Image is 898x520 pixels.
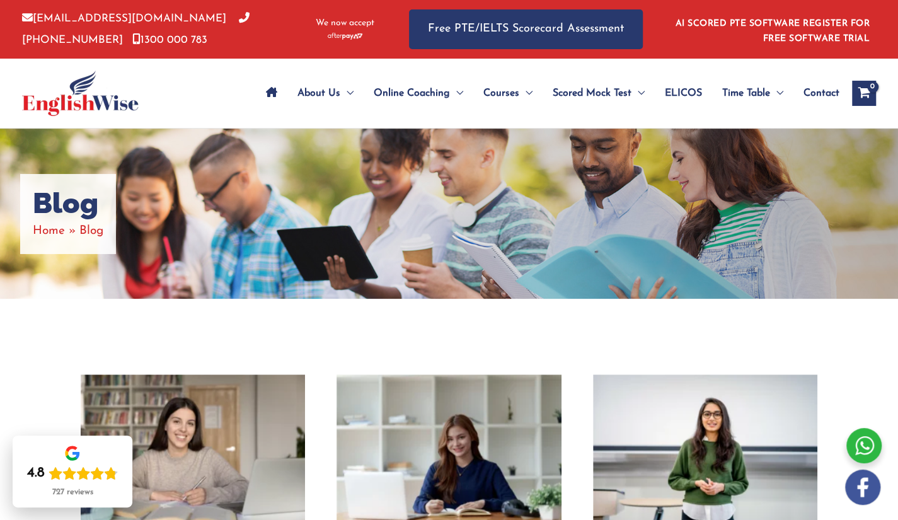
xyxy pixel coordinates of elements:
[256,71,839,115] nav: Site Navigation: Main Menu
[287,71,364,115] a: About UsMenu Toggle
[665,71,702,115] span: ELICOS
[27,465,45,482] div: 4.8
[22,13,250,45] a: [PHONE_NUMBER]
[297,71,340,115] span: About Us
[712,71,793,115] a: Time TableMenu Toggle
[553,71,631,115] span: Scored Mock Test
[483,71,519,115] span: Courses
[631,71,645,115] span: Menu Toggle
[793,71,839,115] a: Contact
[852,81,876,106] a: View Shopping Cart, empty
[655,71,712,115] a: ELICOS
[668,9,876,50] aside: Header Widget 1
[340,71,354,115] span: Menu Toggle
[845,470,880,505] img: white-facebook.png
[374,71,450,115] span: Online Coaching
[364,71,473,115] a: Online CoachingMenu Toggle
[22,13,226,24] a: [EMAIL_ADDRESS][DOMAIN_NAME]
[33,187,103,221] h1: Blog
[22,71,139,116] img: cropped-ew-logo
[676,19,870,43] a: AI SCORED PTE SOFTWARE REGISTER FOR FREE SOFTWARE TRIAL
[328,33,362,40] img: Afterpay-Logo
[803,71,839,115] span: Contact
[450,71,463,115] span: Menu Toggle
[316,17,374,30] span: We now accept
[132,35,207,45] a: 1300 000 783
[473,71,543,115] a: CoursesMenu Toggle
[52,487,93,497] div: 727 reviews
[770,71,783,115] span: Menu Toggle
[33,221,103,241] nav: Breadcrumbs
[519,71,532,115] span: Menu Toggle
[33,225,65,237] a: Home
[79,225,103,237] span: Blog
[722,71,770,115] span: Time Table
[27,465,118,482] div: Rating: 4.8 out of 5
[543,71,655,115] a: Scored Mock TestMenu Toggle
[409,9,643,49] a: Free PTE/IELTS Scorecard Assessment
